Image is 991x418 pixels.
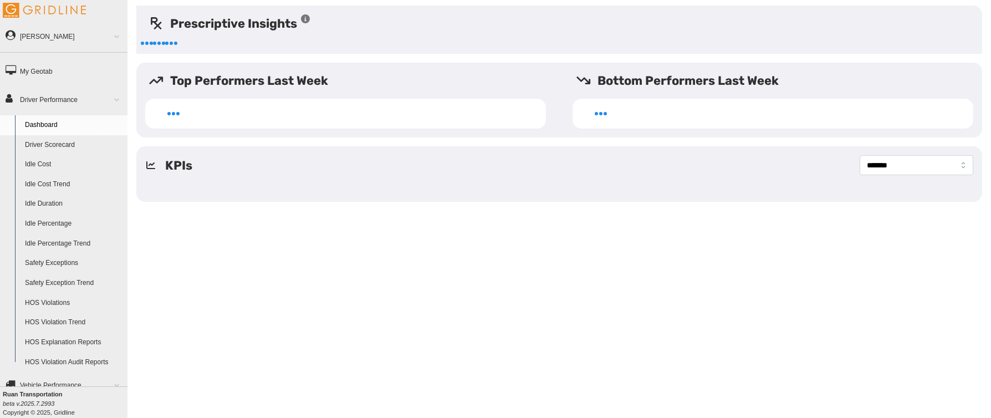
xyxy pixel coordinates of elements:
[20,135,127,155] a: Driver Scorecard
[3,3,86,18] img: Gridline
[165,156,192,175] h5: KPIs
[20,234,127,254] a: Idle Percentage Trend
[3,400,54,407] i: beta v.2025.7.2993
[20,273,127,293] a: Safety Exception Trend
[20,353,127,373] a: HOS Violation Audit Reports
[20,333,127,353] a: HOS Explanation Reports
[20,214,127,234] a: Idle Percentage
[20,313,127,333] a: HOS Violation Trend
[20,175,127,195] a: Idle Cost Trend
[149,72,555,90] h5: Top Performers Last Week
[3,391,63,397] b: Ruan Transportation
[3,390,127,417] div: Copyright © 2025, Gridline
[576,72,982,90] h5: Bottom Performers Last Week
[20,293,127,313] a: HOS Violations
[149,14,311,33] h5: Prescriptive Insights
[20,115,127,135] a: Dashboard
[20,155,127,175] a: Idle Cost
[20,194,127,214] a: Idle Duration
[20,253,127,273] a: Safety Exceptions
